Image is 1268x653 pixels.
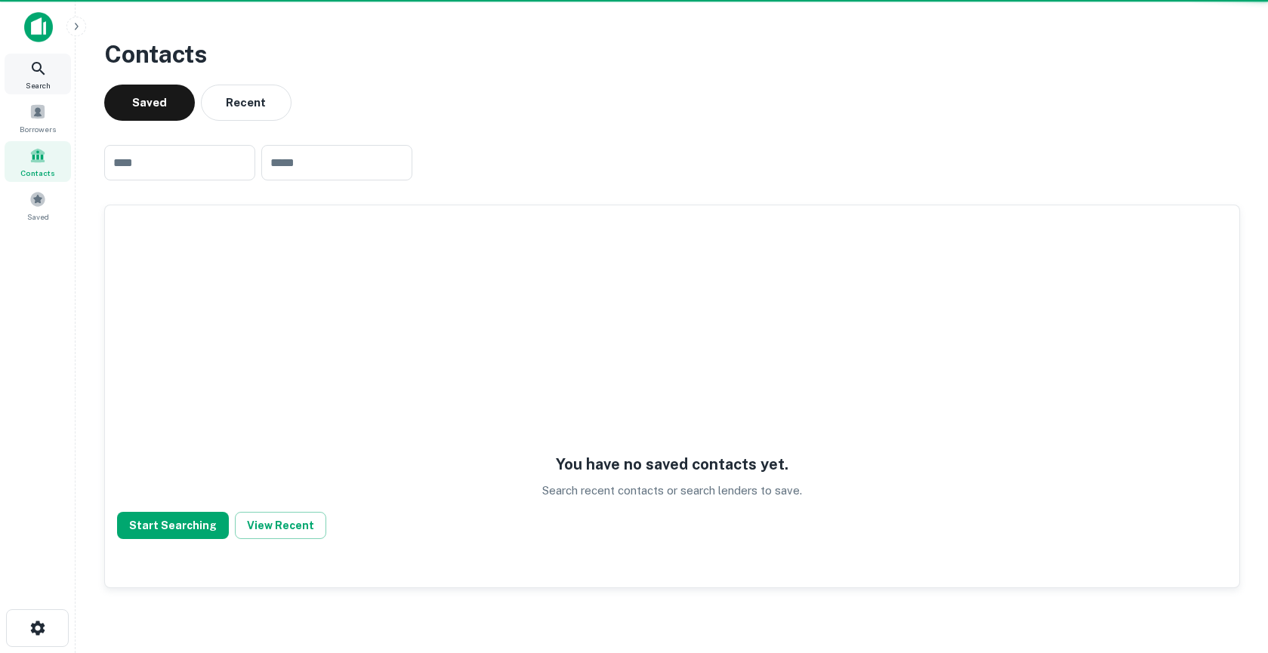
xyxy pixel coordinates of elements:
button: Start Searching [117,512,229,539]
a: Contacts [5,141,71,182]
img: capitalize-icon.png [24,12,53,42]
span: Saved [27,211,49,223]
p: Search recent contacts or search lenders to save. [542,482,802,500]
button: View Recent [235,512,326,539]
span: Contacts [20,167,55,179]
a: Search [5,54,71,94]
span: Borrowers [20,123,56,135]
a: Borrowers [5,97,71,138]
h3: Contacts [104,36,1240,72]
h5: You have no saved contacts yet. [556,453,788,476]
button: Recent [201,85,292,121]
span: Search [26,79,51,91]
a: Saved [5,185,71,226]
button: Saved [104,85,195,121]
